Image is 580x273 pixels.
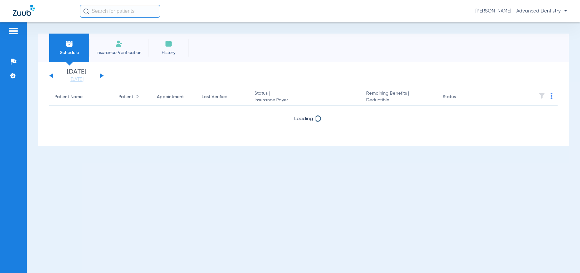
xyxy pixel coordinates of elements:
[361,88,437,106] th: Remaining Benefits |
[202,94,228,100] div: Last Verified
[94,50,144,56] span: Insurance Verification
[80,5,160,18] input: Search for patients
[157,94,184,100] div: Appointment
[475,8,567,14] span: [PERSON_NAME] - Advanced Dentistry
[539,93,545,99] img: filter.svg
[54,50,85,56] span: Schedule
[66,40,73,48] img: Schedule
[54,94,83,100] div: Patient Name
[249,88,361,106] th: Status |
[153,50,184,56] span: History
[254,97,356,104] span: Insurance Payer
[202,94,244,100] div: Last Verified
[115,40,123,48] img: Manual Insurance Verification
[551,93,552,99] img: group-dot-blue.svg
[13,5,35,16] img: Zuub Logo
[118,94,139,100] div: Patient ID
[8,27,19,35] img: hamburger-icon
[57,69,96,83] li: [DATE]
[57,76,96,83] a: [DATE]
[294,116,313,121] span: Loading
[438,88,481,106] th: Status
[366,97,432,104] span: Deductible
[118,94,147,100] div: Patient ID
[157,94,191,100] div: Appointment
[165,40,173,48] img: History
[83,8,89,14] img: Search Icon
[54,94,108,100] div: Patient Name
